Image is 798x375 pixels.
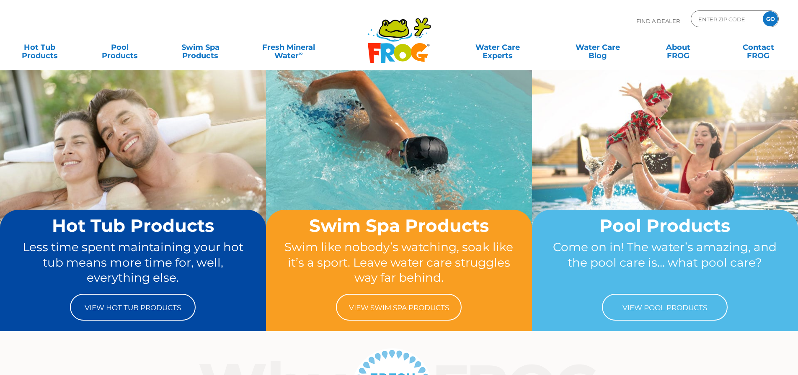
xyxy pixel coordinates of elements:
[282,216,516,235] h2: Swim Spa Products
[299,50,303,57] sup: ∞
[548,239,782,285] p: Come on in! The water’s amazing, and the pool care is… what pool care?
[566,39,629,56] a: Water CareBlog
[647,39,709,56] a: AboutFROG
[763,11,778,26] input: GO
[636,10,680,31] p: Find A Dealer
[266,70,532,268] img: home-banner-swim-spa-short
[249,39,328,56] a: Fresh MineralWater∞
[282,239,516,285] p: Swim like nobody’s watching, soak like it’s a sport. Leave water care struggles way far behind.
[16,216,250,235] h2: Hot Tub Products
[336,294,462,321] a: View Swim Spa Products
[532,70,798,268] img: home-banner-pool-short
[602,294,728,321] a: View Pool Products
[727,39,790,56] a: ContactFROG
[548,216,782,235] h2: Pool Products
[70,294,196,321] a: View Hot Tub Products
[16,239,250,285] p: Less time spent maintaining your hot tub means more time for, well, everything else.
[8,39,71,56] a: Hot TubProducts
[169,39,232,56] a: Swim SpaProducts
[89,39,151,56] a: PoolProducts
[697,13,754,25] input: Zip Code Form
[447,39,548,56] a: Water CareExperts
